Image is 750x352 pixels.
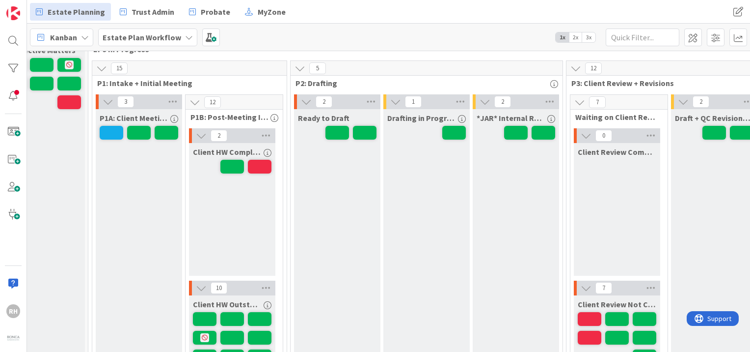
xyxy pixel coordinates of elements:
[21,1,45,13] span: Support
[494,96,511,108] span: 2
[117,96,134,108] span: 3
[48,6,105,18] span: Estate Planning
[387,113,455,123] span: Drafting in Progress
[569,32,582,42] span: 2x
[595,282,612,294] span: 7
[193,299,261,309] span: Client HW Outstanding - Pre-Drafting Checklist
[201,6,230,18] span: Probate
[258,6,286,18] span: MyZone
[239,3,292,21] a: MyZone
[111,62,128,74] span: 15
[578,147,656,157] span: Client Review Complete
[693,96,709,108] span: 2
[6,6,20,20] img: Visit kanbanzone.com
[114,3,180,21] a: Trust Admin
[204,96,221,108] span: 12
[582,32,595,42] span: 3x
[309,62,326,74] span: 5
[103,32,181,42] b: Estate Plan Workflow
[211,130,227,142] span: 2
[556,32,569,42] span: 1x
[6,332,20,346] img: avatar
[298,113,349,123] span: Ready to Draft
[405,96,422,108] span: 1
[97,78,274,88] span: P1: Intake + Initial Meeting
[589,96,606,108] span: 7
[100,113,167,123] span: P1A: Client Meeting Scheduled
[190,112,270,122] span: P1B: Post-Meeting Items
[316,96,332,108] span: 2
[6,304,20,318] div: RH
[183,3,236,21] a: Probate
[50,31,77,43] span: Kanban
[295,78,550,88] span: P2: Drafting
[578,299,656,309] span: Client Review Not Complete
[211,282,227,294] span: 10
[575,112,655,122] span: Waiting on Client Review
[193,147,261,157] span: Client HW Complete - Office Work
[30,3,111,21] a: Estate Planning
[132,6,174,18] span: Trust Admin
[477,113,544,123] span: *JAR* Internal Review (Goal: 3 biz days)
[585,62,602,74] span: 12
[595,130,612,142] span: 0
[606,29,679,46] input: Quick Filter...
